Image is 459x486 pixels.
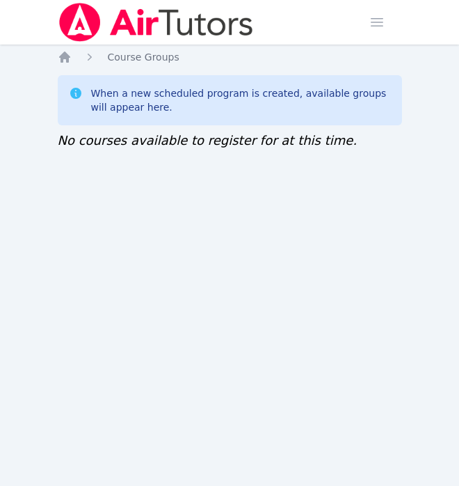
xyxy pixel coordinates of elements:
[108,50,179,64] a: Course Groups
[58,133,357,148] span: No courses available to register for at this time.
[108,52,179,63] span: Course Groups
[58,3,255,42] img: Air Tutors
[58,50,402,64] nav: Breadcrumb
[91,86,391,114] div: When a new scheduled program is created, available groups will appear here.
